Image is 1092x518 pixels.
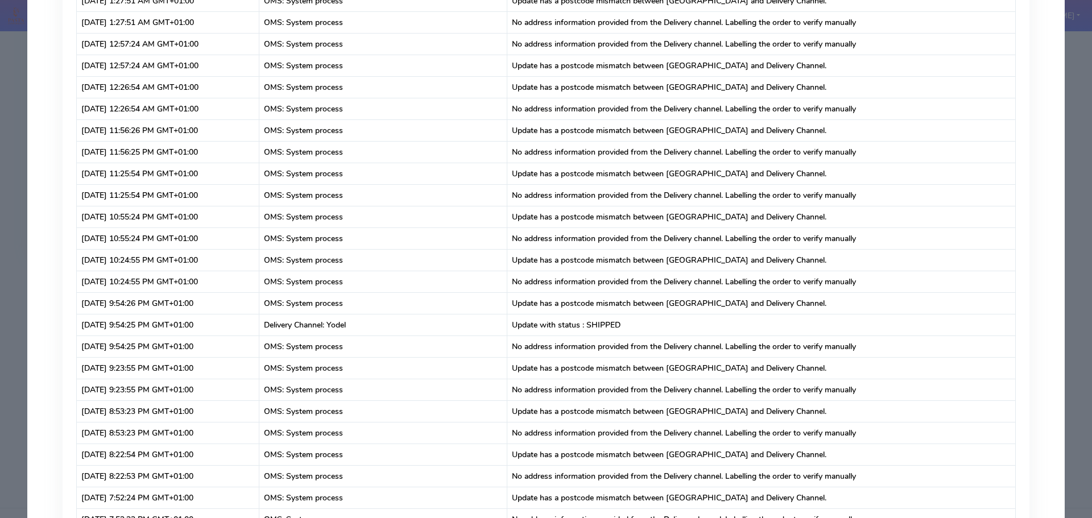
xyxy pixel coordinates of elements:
td: Update has a postcode mismatch between [GEOGRAPHIC_DATA] and Delivery Channel. [507,206,1016,227]
td: OMS: System process [259,55,507,76]
td: No address information provided from the Delivery channel. Labelling the order to verify manually [507,141,1016,163]
td: Update has a postcode mismatch between [GEOGRAPHIC_DATA] and Delivery Channel. [507,119,1016,141]
td: OMS: System process [259,141,507,163]
td: OMS: System process [259,271,507,292]
td: OMS: System process [259,357,507,379]
td: OMS: System process [259,227,507,249]
td: Update has a postcode mismatch between [GEOGRAPHIC_DATA] and Delivery Channel. [507,163,1016,184]
td: OMS: System process [259,379,507,400]
td: [DATE] 11:56:25 PM GMT+01:00 [77,141,259,163]
td: [DATE] 12:26:54 AM GMT+01:00 [77,76,259,98]
td: OMS: System process [259,11,507,33]
td: Update has a postcode mismatch between [GEOGRAPHIC_DATA] and Delivery Channel. [507,249,1016,271]
td: OMS: System process [259,76,507,98]
td: OMS: System process [259,33,507,55]
td: [DATE] 8:22:54 PM GMT+01:00 [77,444,259,465]
td: No address information provided from the Delivery channel. Labelling the order to verify manually [507,465,1016,487]
td: Update has a postcode mismatch between [GEOGRAPHIC_DATA] and Delivery Channel. [507,487,1016,508]
td: No address information provided from the Delivery channel. Labelling the order to verify manually [507,11,1016,33]
td: No address information provided from the Delivery channel. Labelling the order to verify manually [507,271,1016,292]
td: Update has a postcode mismatch between [GEOGRAPHIC_DATA] and Delivery Channel. [507,76,1016,98]
td: OMS: System process [259,206,507,227]
td: Update with status : SHIPPED [507,314,1016,335]
td: [DATE] 8:53:23 PM GMT+01:00 [77,422,259,444]
td: OMS: System process [259,98,507,119]
td: OMS: System process [259,400,507,422]
td: [DATE] 10:24:55 PM GMT+01:00 [77,271,259,292]
td: No address information provided from the Delivery channel. Labelling the order to verify manually [507,33,1016,55]
td: OMS: System process [259,184,507,206]
td: OMS: System process [259,487,507,508]
td: OMS: System process [259,249,507,271]
td: Delivery Channel: Yodel [259,314,507,335]
td: No address information provided from the Delivery channel. Labelling the order to verify manually [507,227,1016,249]
td: No address information provided from the Delivery channel. Labelling the order to verify manually [507,379,1016,400]
td: OMS: System process [259,422,507,444]
td: [DATE] 11:25:54 PM GMT+01:00 [77,163,259,184]
td: No address information provided from the Delivery channel. Labelling the order to verify manually [507,184,1016,206]
td: [DATE] 10:24:55 PM GMT+01:00 [77,249,259,271]
td: OMS: System process [259,335,507,357]
td: [DATE] 9:23:55 PM GMT+01:00 [77,357,259,379]
td: [DATE] 9:54:25 PM GMT+01:00 [77,314,259,335]
td: OMS: System process [259,119,507,141]
td: [DATE] 11:56:26 PM GMT+01:00 [77,119,259,141]
td: Update has a postcode mismatch between [GEOGRAPHIC_DATA] and Delivery Channel. [507,357,1016,379]
td: Update has a postcode mismatch between [GEOGRAPHIC_DATA] and Delivery Channel. [507,444,1016,465]
td: OMS: System process [259,465,507,487]
td: [DATE] 7:52:24 PM GMT+01:00 [77,487,259,508]
td: Update has a postcode mismatch between [GEOGRAPHIC_DATA] and Delivery Channel. [507,400,1016,422]
td: OMS: System process [259,292,507,314]
td: OMS: System process [259,444,507,465]
td: Update has a postcode mismatch between [GEOGRAPHIC_DATA] and Delivery Channel. [507,292,1016,314]
td: [DATE] 12:26:54 AM GMT+01:00 [77,98,259,119]
td: [DATE] 10:55:24 PM GMT+01:00 [77,206,259,227]
td: No address information provided from the Delivery channel. Labelling the order to verify manually [507,422,1016,444]
td: OMS: System process [259,163,507,184]
td: [DATE] 9:54:26 PM GMT+01:00 [77,292,259,314]
td: [DATE] 8:53:23 PM GMT+01:00 [77,400,259,422]
td: [DATE] 1:27:51 AM GMT+01:00 [77,11,259,33]
td: [DATE] 10:55:24 PM GMT+01:00 [77,227,259,249]
td: [DATE] 12:57:24 AM GMT+01:00 [77,55,259,76]
td: [DATE] 11:25:54 PM GMT+01:00 [77,184,259,206]
td: [DATE] 8:22:53 PM GMT+01:00 [77,465,259,487]
td: [DATE] 9:23:55 PM GMT+01:00 [77,379,259,400]
td: [DATE] 9:54:25 PM GMT+01:00 [77,335,259,357]
td: No address information provided from the Delivery channel. Labelling the order to verify manually [507,335,1016,357]
td: [DATE] 12:57:24 AM GMT+01:00 [77,33,259,55]
td: Update has a postcode mismatch between [GEOGRAPHIC_DATA] and Delivery Channel. [507,55,1016,76]
td: No address information provided from the Delivery channel. Labelling the order to verify manually [507,98,1016,119]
